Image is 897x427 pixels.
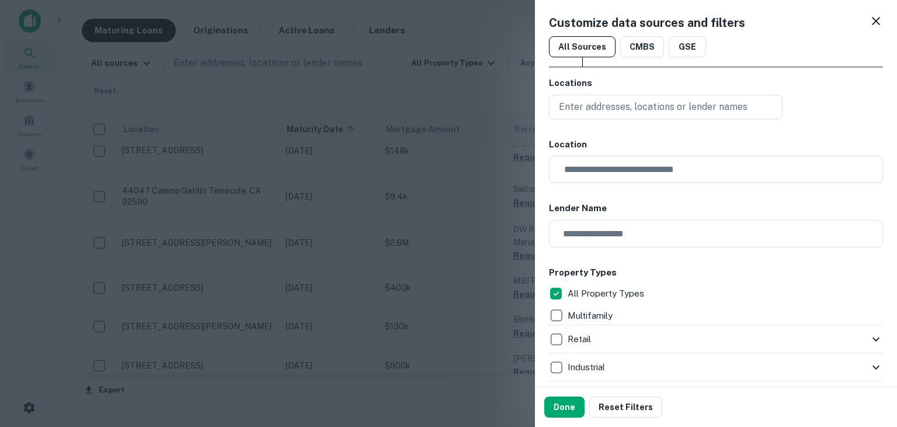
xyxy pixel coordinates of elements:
button: GSE [669,36,706,57]
button: Reset Filters [589,397,662,418]
h6: Property Types [549,266,883,280]
button: Done [544,397,585,418]
p: All Property Types [568,287,646,301]
p: Enter addresses, locations or lender names [559,100,747,114]
h5: Customize data sources and filters [549,14,745,32]
h6: Locations [549,77,883,90]
h6: Location [549,138,883,151]
button: CMBS [620,36,664,57]
h6: Lender Name [549,202,883,215]
div: Industrial [549,353,883,381]
button: Enter addresses, locations or lender names [549,95,783,119]
p: Multifamily [568,309,615,323]
p: Industrial [568,360,607,374]
div: Retail [549,325,883,353]
p: Retail [568,332,593,346]
button: All Sources [549,36,616,57]
div: Office [549,381,883,409]
iframe: Chat Widget [839,333,897,390]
